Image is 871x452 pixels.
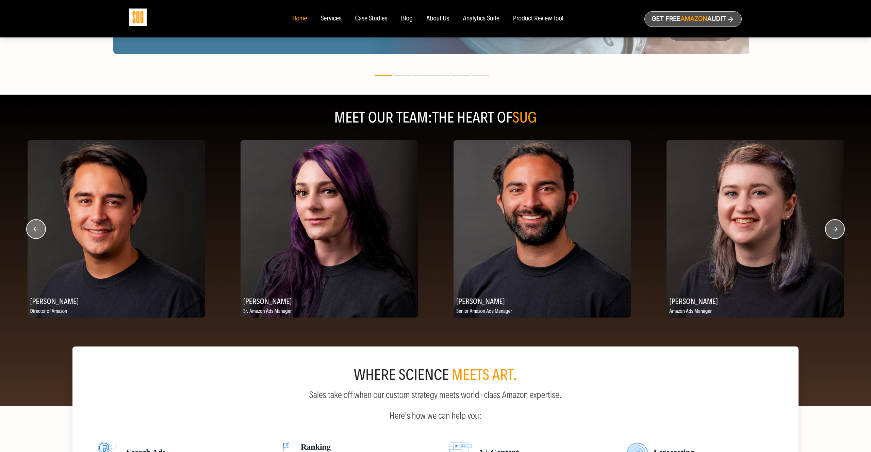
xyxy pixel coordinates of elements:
span: meets art. [452,366,517,384]
h2: [PERSON_NAME] [454,294,631,308]
div: where science [89,368,782,382]
a: Case Studies [355,15,388,22]
a: About Us [426,15,449,22]
a: Blog [401,15,413,22]
img: Nikki Valles, Sr. Amazon Ads Manager [241,140,418,318]
p: Senior Amazon Ads Manager [454,307,631,316]
a: Analytics Suite [463,15,499,22]
p: Sr. Amazon Ads Manager [241,307,418,316]
a: Product Review Tool [513,15,563,22]
h2: [PERSON_NAME] [28,294,205,308]
img: Sug [129,9,147,26]
a: Get freeAmazonAudit [644,11,742,27]
a: Services [321,15,341,22]
img: Anthony Hernandez, Senior Amazon Ads Manager [454,140,631,318]
h2: [PERSON_NAME] [241,294,418,308]
p: Director of Amazon [28,307,205,316]
img: Alex Peck, Director of Amazon [28,140,205,318]
p: Sales take off when our custom strategy meets world-class Amazon expertise. [89,390,782,400]
span: SUG [512,109,537,127]
p: Here’s how we can help you: [89,405,782,421]
h2: [PERSON_NAME] [667,294,844,308]
a: Home [292,15,307,22]
p: Amazon Ads Manager [667,307,844,316]
img: Chelsea Jaffe, Amazon Ads Manager [667,140,844,318]
span: Amazon [680,15,707,22]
